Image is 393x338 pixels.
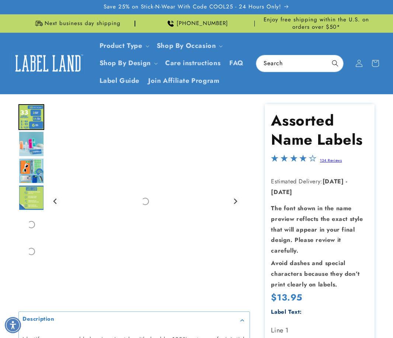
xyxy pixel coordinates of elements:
button: Next slide [230,197,240,207]
strong: The font shown in the name preview reflects the exact style that will appear in your final design... [271,204,363,255]
span: Care instructions [165,59,220,67]
span: Next business day shipping [45,20,121,27]
p: Estimated Delivery: [271,176,368,198]
button: Search [327,55,343,71]
span: 4.2-star overall rating [271,156,316,165]
span: [PHONE_NUMBER] [177,20,228,27]
span: FAQ [229,59,244,67]
h1: Assorted Name Labels [271,111,368,149]
strong: Avoid dashes and special characters because they don’t print clearly on labels. [271,259,359,289]
summary: Shop By Occasion [152,37,226,54]
div: Go to slide 7 [18,239,44,264]
a: Join Affiliate Program [144,72,224,89]
span: Enjoy free shipping within the U.S. on orders over $50* [258,16,375,31]
span: Save 25% on Stick-N-Wear With Code COOL25 - 24 Hours Only! [104,3,281,11]
img: Label Land [11,52,85,75]
button: Previous slide [51,197,60,207]
span: Label Guide [100,77,140,85]
div: Announcement [258,14,375,32]
div: Accessibility Menu [5,317,21,333]
div: Go to slide 2 [18,104,44,130]
summary: Description [19,312,250,328]
div: Go to slide 4 [18,158,44,184]
label: Label Text: [271,308,302,316]
a: 134 Reviews [320,158,342,163]
a: FAQ [225,54,248,72]
span: $13.95 [271,292,302,303]
summary: Shop By Design [95,54,161,72]
summary: Product Type [95,37,152,54]
a: Shop By Design [100,58,151,68]
img: Assorted Name Labels - Label Land [18,104,44,130]
strong: [DATE] [323,177,344,186]
div: Go to slide 3 [18,131,44,157]
div: Announcement [138,14,255,32]
img: Assorted Name Labels - Label Land [18,131,44,157]
a: Label Guide [95,72,144,89]
strong: [DATE] [271,188,292,196]
a: Product Type [100,41,142,50]
img: Assorted Name Labels - Label Land [18,158,44,184]
div: Go to slide 5 [18,185,44,211]
div: Announcement [18,14,135,32]
span: Shop By Occasion [157,42,216,50]
strong: - [346,177,348,186]
label: Line 1 [271,324,368,336]
a: Care instructions [161,54,225,72]
img: Assorted Name Labels - Label Land [18,185,44,211]
div: Go to slide 6 [18,212,44,237]
a: Label Land [8,49,88,77]
span: Join Affiliate Program [148,77,219,85]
